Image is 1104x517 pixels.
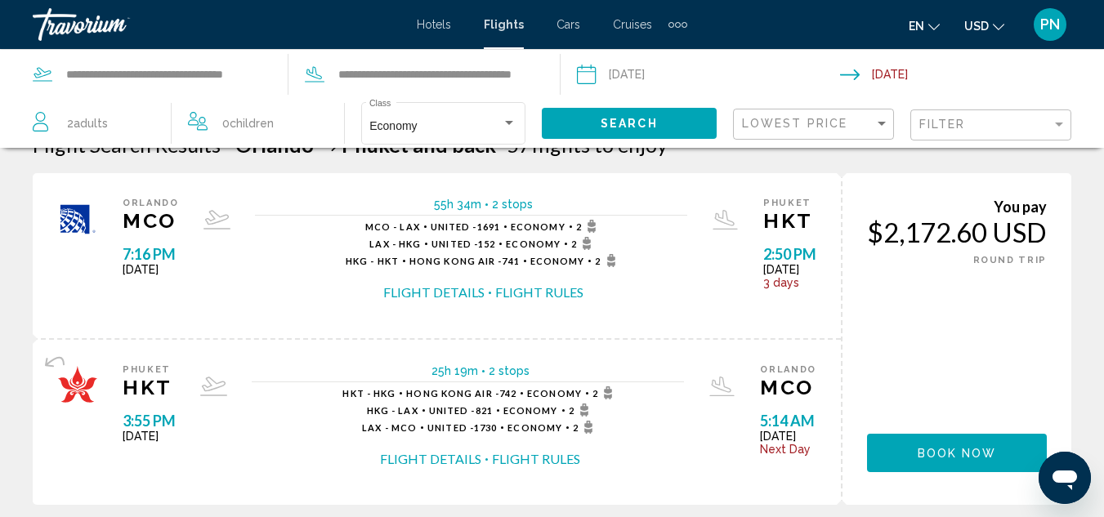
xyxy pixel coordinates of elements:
span: Orlando [760,364,816,375]
button: Return date: Nov 18, 2025 [840,50,1104,99]
span: 2 stops [492,198,533,211]
span: Economy [527,388,582,399]
span: Book now [918,447,997,460]
span: 2 [571,237,597,250]
div: You pay [867,198,1047,216]
span: HKG - LAX [367,405,418,416]
span: Economy [506,238,561,249]
button: Flight Details [380,450,481,468]
span: 2 [592,386,618,399]
span: MCO [123,208,179,233]
span: [DATE] [123,263,179,276]
span: Hong Kong Air - [409,256,503,266]
span: 3 days [763,276,816,289]
button: Travelers: 2 adults, 0 children [16,99,344,148]
span: 2 [569,403,594,417]
button: Flight Rules [495,283,583,301]
span: 741 [409,256,520,266]
span: 3:55 PM [123,412,176,430]
span: 152 [431,238,495,249]
span: en [909,20,924,33]
span: United - [427,422,474,433]
span: 821 [429,405,493,416]
span: HKT [763,208,816,233]
button: Change currency [964,14,1004,38]
span: Orlando [123,198,179,208]
span: Economy [511,221,565,232]
span: 0 [222,112,274,135]
span: United - [431,238,478,249]
span: Lowest Price [742,117,847,130]
span: Search [601,118,658,131]
span: HKG - HKT [346,256,399,266]
span: Economy [503,405,558,416]
span: HKT - HKG [342,388,396,399]
iframe: Button to launch messaging window [1039,452,1091,504]
span: 1730 [427,422,497,433]
span: 7:16 PM [123,245,179,263]
span: Next Day [760,443,816,456]
span: United - [429,405,476,416]
span: [DATE] [763,263,816,276]
mat-select: Sort by [742,118,889,131]
span: 742 [406,388,516,399]
a: Cruises [613,18,652,31]
button: Flight Details [383,283,485,301]
button: Flight Rules [492,450,580,468]
span: Phuket [763,198,816,208]
span: [DATE] [760,430,816,443]
span: HKT [123,375,176,399]
a: Book now [867,442,1047,460]
a: Cars [556,18,580,31]
span: PN [1040,16,1060,33]
span: 2 [595,254,620,267]
span: Economy [369,119,417,132]
button: User Menu [1029,7,1071,42]
a: Travorium [33,8,400,41]
span: Children [230,117,274,130]
span: 1691 [431,221,500,232]
div: $2,172.60 USD [867,216,1047,248]
button: Filter [910,109,1071,142]
span: [DATE] [123,430,176,443]
span: United - [431,221,477,232]
span: Economy [530,256,585,266]
span: Phuket [123,364,176,375]
span: 5:14 AM [760,412,816,430]
span: LAX - MCO [362,422,417,433]
a: Flights [484,18,524,31]
span: 25h 19m [431,364,478,377]
span: LAX - HKG [369,238,421,249]
a: Hotels [417,18,451,31]
button: Search [542,108,717,138]
span: 2 [67,112,108,135]
span: ROUND TRIP [973,255,1048,265]
span: Adults [74,117,108,130]
span: 55h 34m [434,198,481,211]
span: Economy [507,422,562,433]
span: 2 [573,421,598,434]
button: Book now [867,434,1047,472]
button: Extra navigation items [668,11,687,38]
span: Hong Kong Air - [406,388,499,399]
span: Filter [919,118,966,131]
span: USD [964,20,989,33]
button: Depart date: Nov 11, 2025 [577,50,841,99]
span: 2 stops [489,364,530,377]
span: MCO [760,375,816,399]
span: MCO - LAX [365,221,420,232]
span: 2:50 PM [763,245,816,263]
button: Change language [909,14,940,38]
span: 2 [576,220,601,233]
